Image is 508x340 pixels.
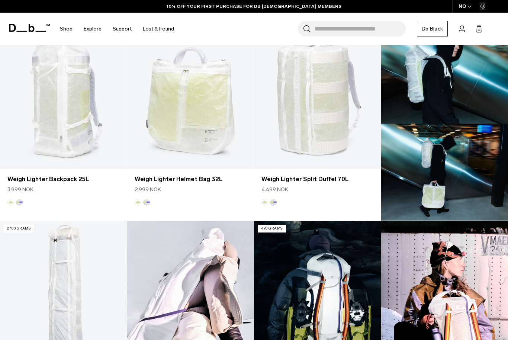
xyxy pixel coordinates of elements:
[417,21,448,36] a: Db Black
[261,199,268,206] button: Diffusion
[54,13,180,45] nav: Main Navigation
[127,28,254,169] a: Weigh Lighter Helmet Bag 32L
[143,199,150,206] button: Aurora
[7,175,119,184] a: Weigh Lighter Backpack 25L
[7,199,14,206] button: Diffusion
[84,16,102,42] a: Explore
[270,199,277,206] button: Aurora
[167,3,341,10] a: 10% OFF YOUR FIRST PURCHASE FOR DB [DEMOGRAPHIC_DATA] MEMBERS
[135,175,247,184] a: Weigh Lighter Helmet Bag 32L
[143,16,174,42] a: Lost & Found
[258,225,286,232] p: 470 grams
[60,16,73,42] a: Shop
[135,199,141,206] button: Diffusion
[4,225,34,232] p: 2400 grams
[113,16,132,42] a: Support
[261,186,288,193] span: 4.499 NOK
[7,186,33,193] span: 3.999 NOK
[135,186,161,193] span: 2.999 NOK
[261,175,373,184] a: Weigh Lighter Split Duffel 70L
[16,199,23,206] button: Aurora
[254,28,381,169] a: Weigh Lighter Split Duffel 70L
